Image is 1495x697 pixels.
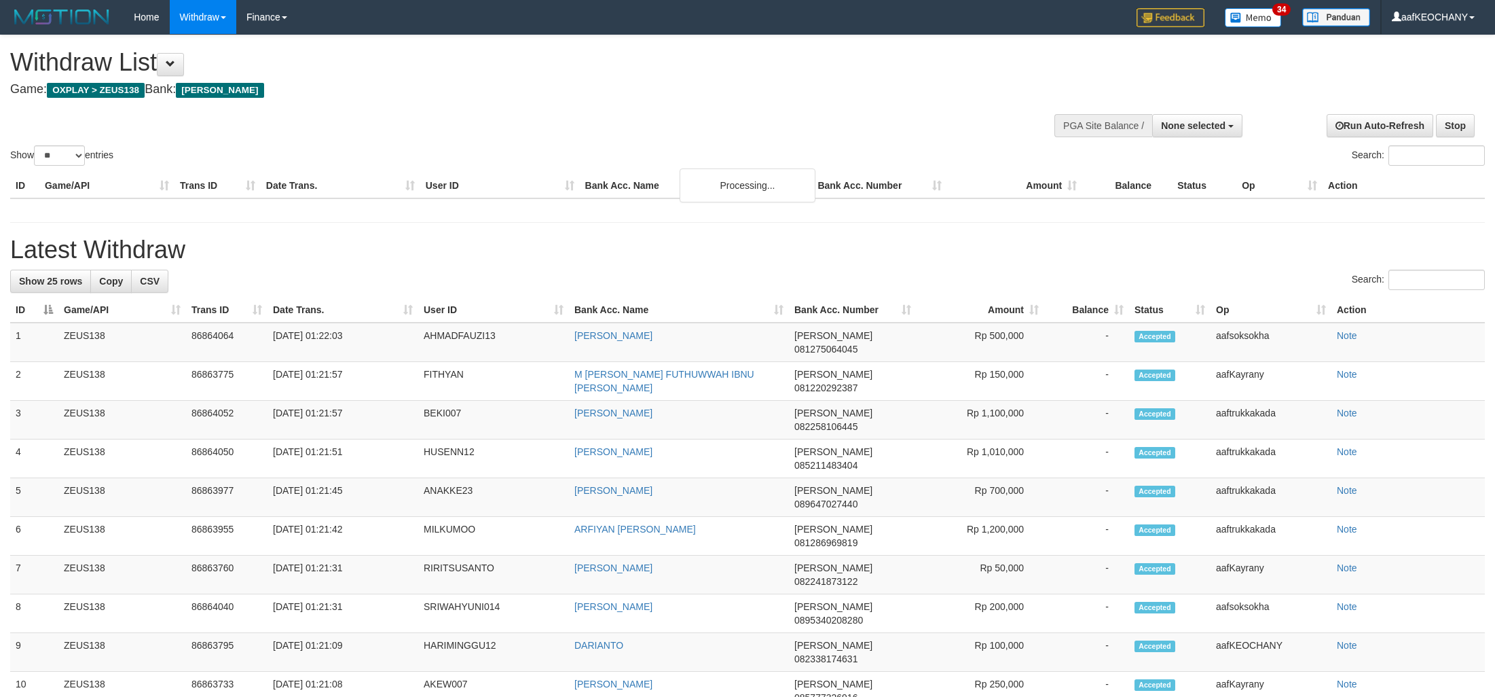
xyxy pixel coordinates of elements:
[58,298,186,323] th: Game/API: activate to sort column ascending
[1337,562,1357,573] a: Note
[1211,298,1331,323] th: Op: activate to sort column ascending
[1337,408,1357,418] a: Note
[10,323,58,362] td: 1
[1436,114,1475,137] a: Stop
[99,276,123,287] span: Copy
[418,594,569,633] td: SRIWAHYUNI014
[267,556,418,594] td: [DATE] 01:21:31
[917,323,1044,362] td: Rp 500,000
[418,323,569,362] td: AHMADFAUZI13
[1134,486,1175,497] span: Accepted
[574,485,652,496] a: [PERSON_NAME]
[267,478,418,517] td: [DATE] 01:21:45
[917,556,1044,594] td: Rp 50,000
[1211,440,1331,478] td: aaftrukkakada
[1337,524,1357,535] a: Note
[794,654,857,664] span: Copy 082338174631 to clipboard
[1388,270,1485,290] input: Search:
[418,556,569,594] td: RIRITSUSANTO
[186,440,267,478] td: 86864050
[1236,173,1323,198] th: Op
[947,173,1082,198] th: Amount
[1134,679,1175,691] span: Accepted
[1134,331,1175,342] span: Accepted
[420,173,580,198] th: User ID
[10,633,58,672] td: 9
[1134,563,1175,575] span: Accepted
[47,83,145,98] span: OXPLAY > ZEUS138
[418,633,569,672] td: HARIMINGGU12
[10,594,58,633] td: 8
[140,276,160,287] span: CSV
[580,173,813,198] th: Bank Acc. Name
[1044,362,1129,401] td: -
[10,83,983,96] h4: Game: Bank:
[812,173,947,198] th: Bank Acc. Number
[418,298,569,323] th: User ID: activate to sort column ascending
[10,145,113,166] label: Show entries
[186,298,267,323] th: Trans ID: activate to sort column ascending
[186,633,267,672] td: 86863795
[1352,270,1485,290] label: Search:
[917,401,1044,440] td: Rp 1,100,000
[10,478,58,517] td: 5
[1337,485,1357,496] a: Note
[174,173,261,198] th: Trans ID
[794,679,872,690] span: [PERSON_NAME]
[418,362,569,401] td: FITHYAN
[1044,401,1129,440] td: -
[58,401,186,440] td: ZEUS138
[58,362,186,401] td: ZEUS138
[58,323,186,362] td: ZEUS138
[186,594,267,633] td: 86864040
[186,362,267,401] td: 86863775
[574,330,652,341] a: [PERSON_NAME]
[1134,447,1175,459] span: Accepted
[10,236,1485,264] h1: Latest Withdraw
[1211,517,1331,556] td: aaftrukkakada
[267,298,418,323] th: Date Trans.: activate to sort column ascending
[418,478,569,517] td: ANAKKE23
[1082,173,1172,198] th: Balance
[267,401,418,440] td: [DATE] 01:21:57
[574,601,652,612] a: [PERSON_NAME]
[267,633,418,672] td: [DATE] 01:21:09
[267,362,418,401] td: [DATE] 01:21:57
[794,446,872,457] span: [PERSON_NAME]
[1225,8,1282,27] img: Button%20Memo.svg
[574,562,652,573] a: [PERSON_NAME]
[794,524,872,535] span: [PERSON_NAME]
[1044,594,1129,633] td: -
[1327,114,1433,137] a: Run Auto-Refresh
[1044,517,1129,556] td: -
[1044,478,1129,517] td: -
[1134,602,1175,613] span: Accepted
[917,478,1044,517] td: Rp 700,000
[1044,440,1129,478] td: -
[418,517,569,556] td: MILKUMOO
[1161,120,1225,131] span: None selected
[90,270,132,293] a: Copy
[10,270,91,293] a: Show 25 rows
[1044,298,1129,323] th: Balance: activate to sort column ascending
[10,173,39,198] th: ID
[1137,8,1204,27] img: Feedback.jpg
[10,556,58,594] td: 7
[10,401,58,440] td: 3
[917,517,1044,556] td: Rp 1,200,000
[261,173,420,198] th: Date Trans.
[1337,330,1357,341] a: Note
[1211,362,1331,401] td: aafKayrany
[418,440,569,478] td: HUSENN12
[131,270,168,293] a: CSV
[574,640,623,651] a: DARIANTO
[186,323,267,362] td: 86864064
[1211,323,1331,362] td: aafsoksokha
[186,401,267,440] td: 86864052
[917,362,1044,401] td: Rp 150,000
[794,344,857,355] span: Copy 081275064045 to clipboard
[1152,114,1242,137] button: None selected
[574,679,652,690] a: [PERSON_NAME]
[1388,145,1485,166] input: Search:
[176,83,263,98] span: [PERSON_NAME]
